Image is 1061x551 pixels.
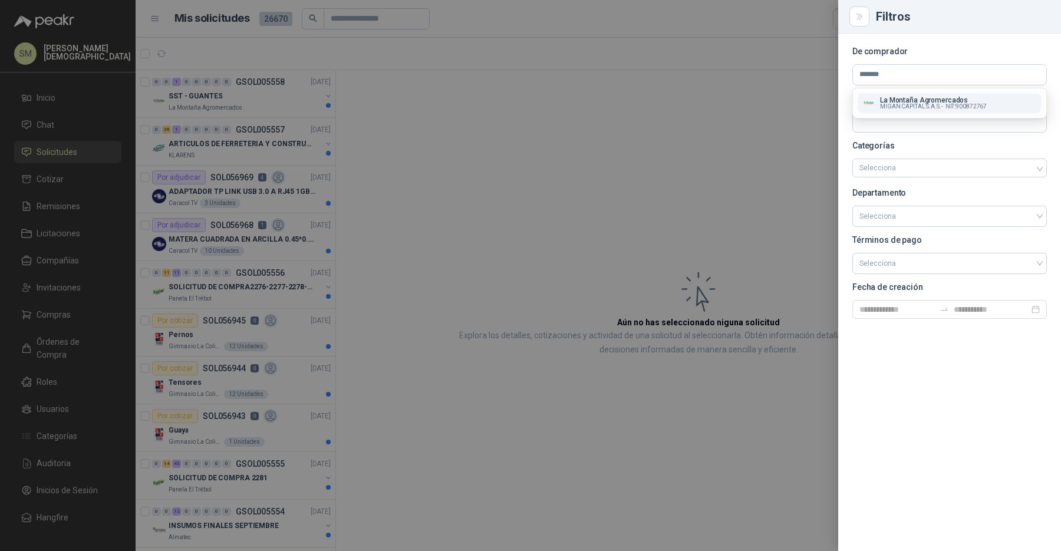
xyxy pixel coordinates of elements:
[940,305,949,314] span: to
[880,104,943,110] span: MIGAN CAPITAL S.A.S. -
[852,142,1047,149] p: Categorías
[858,93,1042,113] button: Company LogoLa Montaña AgromercadosMIGAN CAPITAL S.A.S.-NIT:900872767
[880,97,987,104] p: La Montaña Agromercados
[852,189,1047,196] p: Departamento
[862,97,875,110] img: Company Logo
[945,104,987,110] span: NIT : 900872767
[940,305,949,314] span: swap-right
[852,9,866,24] button: Close
[876,11,1047,22] div: Filtros
[852,236,1047,243] p: Términos de pago
[852,283,1047,291] p: Fecha de creación
[852,48,1047,55] p: De comprador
